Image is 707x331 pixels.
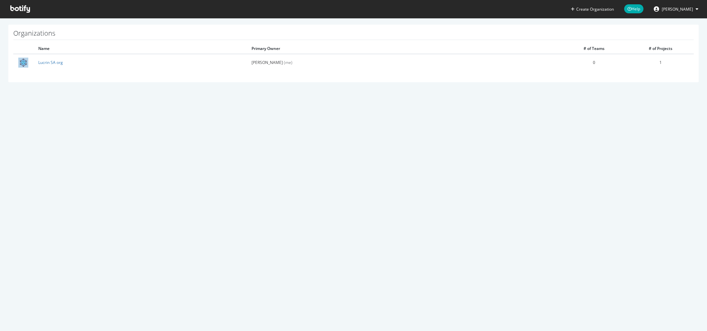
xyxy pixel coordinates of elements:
[247,54,561,71] td: [PERSON_NAME]
[13,30,694,40] h1: Organizations
[571,6,614,12] button: Create Organization
[247,43,561,54] th: Primary Owner
[38,60,63,65] a: Lucrin SA org
[624,4,643,13] span: Help
[18,58,28,68] img: Lucrin SA org
[648,4,704,14] button: [PERSON_NAME]
[627,43,694,54] th: # of Projects
[627,54,694,71] td: 1
[662,6,693,12] span: Alexandre Di Mascio
[561,43,627,54] th: # of Teams
[33,43,247,54] th: Name
[284,60,292,65] span: (me)
[561,54,627,71] td: 0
